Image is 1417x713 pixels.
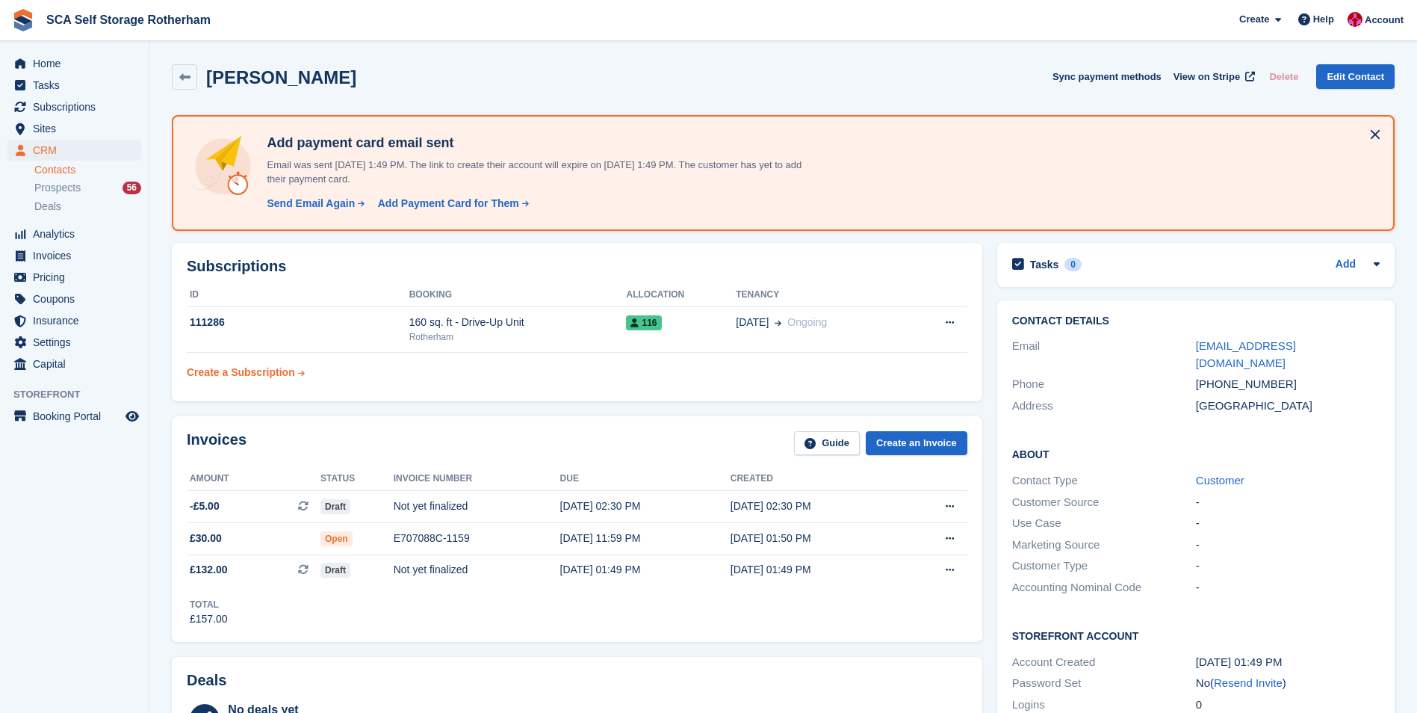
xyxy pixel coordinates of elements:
[267,196,355,212] div: Send Email Again
[33,406,123,427] span: Booking Portal
[7,140,141,161] a: menu
[1196,376,1380,393] div: [PHONE_NUMBER]
[1313,12,1334,27] span: Help
[7,332,141,353] a: menu
[187,359,305,386] a: Create a Subscription
[560,531,731,546] div: [DATE] 11:59 PM
[1173,70,1240,84] span: View on Stripe
[33,310,123,331] span: Insurance
[33,332,123,353] span: Settings
[187,258,967,275] h2: Subscriptions
[1214,676,1283,689] a: Resend Invite
[7,75,141,96] a: menu
[1196,398,1380,415] div: [GEOGRAPHIC_DATA]
[190,598,228,611] div: Total
[1012,558,1196,575] div: Customer Type
[1012,376,1196,393] div: Phone
[626,283,736,307] th: Allocation
[731,467,901,491] th: Created
[7,406,141,427] a: menu
[1168,64,1258,89] a: View on Stripe
[1012,315,1380,327] h2: Contact Details
[394,562,560,578] div: Not yet finalized
[33,140,123,161] span: CRM
[187,315,409,330] div: 111286
[1196,537,1380,554] div: -
[731,531,901,546] div: [DATE] 01:50 PM
[1239,12,1269,27] span: Create
[13,387,149,402] span: Storefront
[372,196,530,212] a: Add Payment Card for Them
[1196,494,1380,511] div: -
[736,315,769,330] span: [DATE]
[1012,515,1196,532] div: Use Case
[191,135,255,198] img: add-payment-card-4dbda4983b697a7845d177d07a5d71e8a16f1ec00487972de202a45f1e8132f5.svg
[394,499,560,514] div: Not yet finalized
[1263,64,1304,89] button: Delete
[7,96,141,117] a: menu
[731,499,901,514] div: [DATE] 02:30 PM
[123,407,141,425] a: Preview store
[7,354,141,374] a: menu
[731,562,901,578] div: [DATE] 01:49 PM
[187,672,226,689] h2: Deals
[33,96,123,117] span: Subscriptions
[187,283,409,307] th: ID
[187,467,320,491] th: Amount
[7,118,141,139] a: menu
[187,365,295,380] div: Create a Subscription
[1012,628,1380,643] h2: Storefront Account
[7,288,141,309] a: menu
[320,563,350,578] span: Draft
[33,245,123,266] span: Invoices
[794,431,860,456] a: Guide
[320,499,350,514] span: Draft
[866,431,967,456] a: Create an Invoice
[1196,579,1380,596] div: -
[560,499,731,514] div: [DATE] 02:30 PM
[1196,675,1380,692] div: No
[1012,338,1196,371] div: Email
[190,611,228,627] div: £157.00
[1012,446,1380,461] h2: About
[1210,676,1286,689] span: ( )
[34,181,81,195] span: Prospects
[7,245,141,266] a: menu
[1196,515,1380,532] div: -
[1012,472,1196,490] div: Contact Type
[1012,398,1196,415] div: Address
[1316,64,1395,89] a: Edit Contact
[1052,64,1162,89] button: Sync payment methods
[123,182,141,194] div: 56
[1348,12,1362,27] img: Thomas Webb
[320,531,353,546] span: Open
[1196,474,1244,487] a: Customer
[1012,537,1196,554] div: Marketing Source
[560,562,731,578] div: [DATE] 01:49 PM
[34,180,141,196] a: Prospects 56
[33,288,123,309] span: Coupons
[1012,675,1196,692] div: Password Set
[409,283,627,307] th: Booking
[736,283,908,307] th: Tenancy
[1012,494,1196,511] div: Customer Source
[560,467,731,491] th: Due
[1336,256,1356,274] a: Add
[7,223,141,244] a: menu
[33,354,123,374] span: Capital
[12,9,34,31] img: stora-icon-8386f47178a22dfd0bd8f6a31ec36ba5ce8667c1dd55bd0f319d3a0aa187defe.svg
[33,118,123,139] span: Sites
[34,199,141,214] a: Deals
[409,315,627,330] div: 160 sq. ft - Drive-Up Unit
[1196,339,1296,369] a: [EMAIL_ADDRESS][DOMAIN_NAME]
[33,75,123,96] span: Tasks
[34,163,141,177] a: Contacts
[206,67,356,87] h2: [PERSON_NAME]
[33,223,123,244] span: Analytics
[190,531,222,546] span: £30.00
[7,267,141,288] a: menu
[1030,258,1059,271] h2: Tasks
[261,135,821,152] h4: Add payment card email sent
[190,562,228,578] span: £132.00
[261,158,821,187] p: Email was sent [DATE] 1:49 PM. The link to create their account will expire on [DATE] 1:49 PM. Th...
